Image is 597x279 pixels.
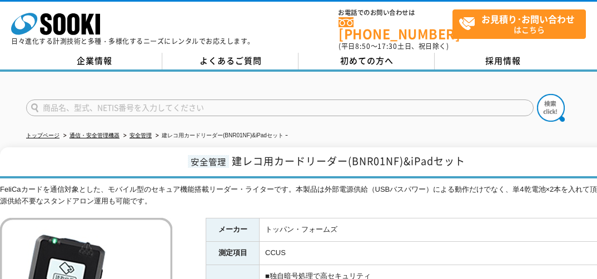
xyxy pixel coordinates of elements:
a: 安全管理 [130,132,152,138]
strong: お見積り･お問い合わせ [481,12,575,26]
th: 測定項目 [206,242,260,265]
a: 通信・安全管理機器 [69,132,120,138]
span: (平日 ～ 土日、祝日除く) [339,41,449,51]
span: 17:30 [377,41,397,51]
span: 安全管理 [188,155,229,168]
p: 日々進化する計測技術と多種・多様化するニーズにレンタルでお応えします。 [11,38,255,44]
span: 建レコ用カードリーダー(BNR01NF)&iPadセット [232,153,465,168]
a: 初めての方へ [298,53,435,69]
a: お見積り･お問い合わせはこちら [452,9,586,39]
img: btn_search.png [537,94,565,122]
span: 初めての方へ [340,54,394,67]
a: よくあるご質問 [162,53,298,69]
a: 企業情報 [26,53,162,69]
a: [PHONE_NUMBER] [339,17,452,40]
th: メーカー [206,218,260,242]
span: 8:50 [355,41,371,51]
input: 商品名、型式、NETIS番号を入力してください [26,99,534,116]
span: お電話でのお問い合わせは [339,9,452,16]
a: 採用情報 [435,53,571,69]
span: はこちら [459,10,585,38]
li: 建レコ用カードリーダー(BNR01NF)&iPadセット ｰ [153,130,288,142]
a: トップページ [26,132,59,138]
